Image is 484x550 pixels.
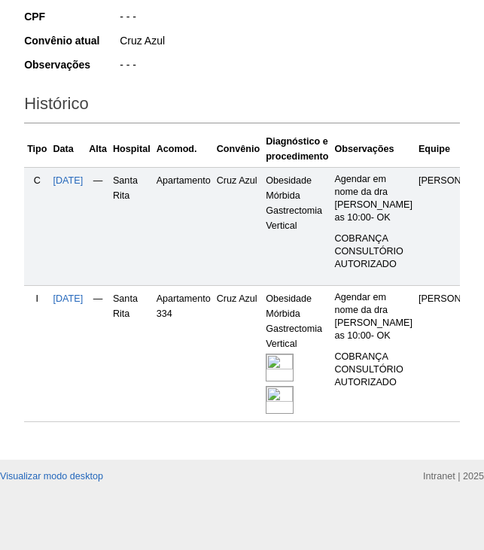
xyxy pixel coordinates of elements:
th: Observações [331,131,416,168]
div: I [27,291,47,306]
div: C [27,173,47,188]
td: — [86,285,110,421]
p: Agendar em nome da dra [PERSON_NAME] as 10:00- OK [334,173,412,224]
th: Hospital [110,131,154,168]
td: Cruz Azul [214,167,263,285]
td: Apartamento 334 [154,285,214,421]
div: Cruz Azul [118,33,460,52]
h2: Histórico [24,89,460,123]
p: COBRANÇA CONSULTÓRIO AUTORIZADO [334,232,412,271]
a: [DATE] [53,293,84,304]
div: Convênio atual [24,33,118,48]
th: Data [50,131,87,168]
td: Obesidade Mórbida Gastrectomia Vertical [263,285,331,421]
td: Apartamento [154,167,214,285]
td: — [86,167,110,285]
p: Agendar em nome da dra [PERSON_NAME] as 10:00- OK [334,291,412,342]
div: CPF [24,9,118,24]
th: Acomod. [154,131,214,168]
td: Cruz Azul [214,285,263,421]
td: Santa Rita [110,167,154,285]
th: Alta [86,131,110,168]
div: Intranet | 2025 [423,469,484,484]
div: - - - [118,9,460,28]
div: Observações [24,57,118,72]
a: [DATE] [53,175,84,186]
td: Santa Rita [110,285,154,421]
th: Tipo [24,131,50,168]
td: Obesidade Mórbida Gastrectomia Vertical [263,167,331,285]
p: COBRANÇA CONSULTÓRIO AUTORIZADO [334,351,412,389]
th: Convênio [214,131,263,168]
th: Diagnóstico e procedimento [263,131,331,168]
div: - - - [118,57,460,76]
